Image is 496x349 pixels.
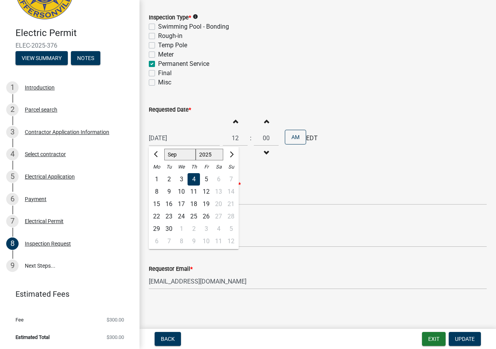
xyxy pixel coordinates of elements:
div: Monday, September 1, 2025 [150,173,163,186]
div: 3 [200,223,212,235]
div: Wednesday, September 3, 2025 [175,173,188,186]
div: 4 [188,173,200,186]
div: Payment [25,196,46,202]
div: Tuesday, October 7, 2025 [163,235,175,248]
div: 17 [175,198,188,210]
div: Parcel search [25,107,57,112]
button: View Summary [15,51,68,65]
div: Select contractor [25,151,66,157]
button: Exit [422,332,446,346]
div: Tuesday, September 23, 2025 [163,210,175,223]
div: 19 [200,198,212,210]
select: Select year [196,149,224,160]
div: Thursday, October 9, 2025 [188,235,200,248]
div: Thursday, September 25, 2025 [188,210,200,223]
label: Rough-in [158,31,183,41]
div: Inspection Request [25,241,71,246]
div: 2 [6,103,19,116]
div: Contractor Application Information [25,129,109,135]
div: Tuesday, September 9, 2025 [163,186,175,198]
div: Introduction [25,85,55,90]
div: Thursday, October 2, 2025 [188,223,200,235]
div: 10 [200,235,212,248]
div: 2 [188,223,200,235]
div: Friday, September 19, 2025 [200,198,212,210]
div: 15 [150,198,163,210]
div: Monday, September 29, 2025 [150,223,163,235]
div: Wednesday, September 17, 2025 [175,198,188,210]
button: Notes [71,51,100,65]
div: Friday, October 10, 2025 [200,235,212,248]
label: Final [158,69,172,78]
div: Thursday, September 18, 2025 [188,198,200,210]
button: AM [285,130,306,144]
div: 10 [175,186,188,198]
div: Monday, September 22, 2025 [150,210,163,223]
div: 6 [6,193,19,205]
span: Estimated Total [15,335,50,340]
div: Friday, September 5, 2025 [200,173,212,186]
div: Monday, September 15, 2025 [150,198,163,210]
div: Su [225,161,237,173]
div: 2 [163,173,175,186]
select: Select month [164,149,196,160]
wm-modal-confirm: Summary [15,55,68,62]
div: 7 [163,235,175,248]
wm-modal-confirm: Notes [71,55,100,62]
div: Fr [200,161,212,173]
div: Monday, October 6, 2025 [150,235,163,248]
div: Friday, September 26, 2025 [200,210,212,223]
div: 8 [150,186,163,198]
label: Misc [158,78,171,87]
div: Electrical Permit [25,218,64,224]
div: 11 [188,186,200,198]
div: 7 [6,215,19,227]
div: Monday, September 8, 2025 [150,186,163,198]
button: Next month [226,148,236,161]
input: Hours [223,130,248,146]
button: Back [155,332,181,346]
div: 8 [175,235,188,248]
label: Meter [158,50,174,59]
div: Wednesday, October 8, 2025 [175,235,188,248]
input: mm/dd/yyyy [149,130,220,146]
div: 5 [6,170,19,183]
button: Update [449,332,481,346]
div: Wednesday, September 24, 2025 [175,210,188,223]
label: Temp Pole [158,41,187,50]
div: Wednesday, October 1, 2025 [175,223,188,235]
div: 4 [6,148,19,160]
div: Thursday, September 4, 2025 [188,173,200,186]
div: 1 [6,81,19,94]
label: Swimming Pool - Bonding [158,22,229,31]
div: Wednesday, September 10, 2025 [175,186,188,198]
div: Friday, September 12, 2025 [200,186,212,198]
label: Requested Date [149,107,191,113]
div: 8 [6,237,19,250]
div: Friday, October 3, 2025 [200,223,212,235]
div: 3 [6,126,19,138]
div: 6 [150,235,163,248]
span: ELEC-2025-376 [15,42,124,49]
div: Tuesday, September 30, 2025 [163,223,175,235]
div: 29 [150,223,163,235]
div: Sa [212,161,225,173]
div: 22 [150,210,163,223]
div: 24 [175,210,188,223]
div: 9 [163,186,175,198]
div: 9 [188,235,200,248]
div: 25 [188,210,200,223]
div: Mo [150,161,163,173]
span: $300.00 [107,335,124,340]
div: 30 [163,223,175,235]
div: Electrical Application [25,174,75,179]
span: Fee [15,317,24,322]
div: We [175,161,188,173]
label: Inspection Type [149,15,191,21]
div: Tu [163,161,175,173]
div: 1 [175,223,188,235]
div: 16 [163,198,175,210]
span: Back [161,336,175,342]
div: 9 [6,260,19,272]
div: 18 [188,198,200,210]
